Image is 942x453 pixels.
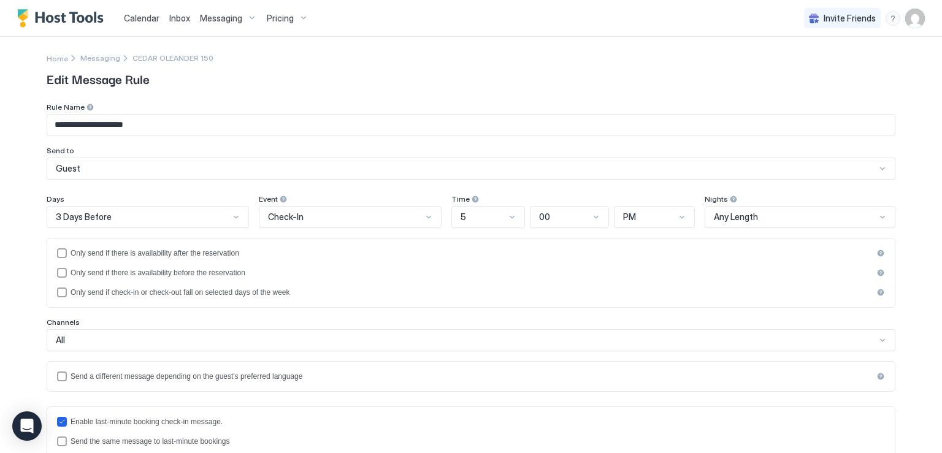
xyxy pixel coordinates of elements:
a: Calendar [124,12,159,25]
div: Enable last-minute booking check-in message. [71,417,885,426]
div: Only send if there is availability after the reservation [71,249,873,257]
span: Check-In [268,211,304,223]
div: Send the same message to last-minute bookings [71,437,885,446]
span: Guest [56,163,80,174]
span: Messaging [80,53,120,63]
div: lastMinuteMessageEnabled [57,417,885,427]
span: Rule Name [47,102,85,112]
span: Event [259,194,278,204]
span: Inbox [169,13,190,23]
span: Breadcrumb [132,53,213,63]
span: Home [47,54,68,63]
div: User profile [905,9,925,28]
span: Invite Friends [824,13,876,24]
div: Only send if check-in or check-out fall on selected days of the week [71,288,873,297]
span: Channels [47,318,80,327]
a: Home [47,51,68,64]
span: Nights [705,194,728,204]
div: Send a different message depending on the guest's preferred language [71,372,873,381]
span: Pricing [267,13,294,24]
div: isLimited [57,287,885,297]
a: Host Tools Logo [17,9,109,28]
span: 00 [539,211,550,223]
div: lastMinuteMessageIsTheSame [57,436,885,446]
div: Open Intercom Messenger [12,411,42,441]
span: 5 [461,211,466,223]
div: languagesEnabled [57,371,885,381]
span: 3 Days Before [56,211,112,223]
span: Send to [47,146,74,155]
span: Time [451,194,470,204]
span: Messaging [200,13,242,24]
a: Inbox [169,12,190,25]
span: PM [623,211,636,223]
div: Breadcrumb [80,53,120,63]
div: menu [886,11,900,26]
span: Any Length [714,211,758,223]
div: afterReservation [57,248,885,258]
div: Breadcrumb [47,51,68,64]
div: Only send if there is availability before the reservation [71,268,873,277]
span: All [56,335,65,346]
span: Edit Message Rule [47,69,895,88]
input: Input Field [47,115,895,135]
span: Calendar [124,13,159,23]
span: Days [47,194,64,204]
div: beforeReservation [57,268,885,278]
